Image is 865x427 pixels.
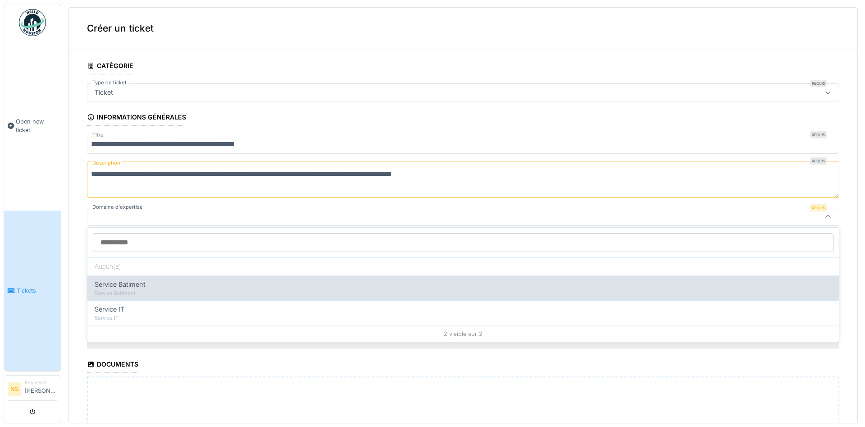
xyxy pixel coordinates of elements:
div: 2 visible sur 2 [87,326,839,342]
div: Informations générales [87,110,186,126]
div: Catégorie [87,59,133,74]
a: Open new ticket [4,41,61,211]
div: Documents [87,358,138,373]
a: Tickets [4,211,61,372]
span: Service Batiment [95,280,146,289]
label: Titre [91,131,105,139]
div: Service Batiment [95,289,832,297]
span: Service IT [95,304,124,314]
div: Requis [810,204,827,211]
span: Tickets [17,286,57,295]
a: NS Requester[PERSON_NAME] [8,379,57,401]
div: Requester [25,379,57,386]
li: NS [8,382,21,396]
label: Description [91,157,122,169]
div: Aucun(e) [87,257,839,275]
div: Requis [810,131,827,138]
li: [PERSON_NAME] [25,379,57,399]
div: Requis [810,157,827,165]
div: Ticket [91,87,117,97]
img: Badge_color-CXgf-gQk.svg [19,9,46,36]
label: Type de ticket [91,79,128,87]
div: Requis [810,80,827,87]
span: Open new ticket [16,117,57,134]
label: Domaine d'expertise [91,203,145,211]
div: Service IT [95,314,832,322]
div: Créer un ticket [69,7,857,50]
